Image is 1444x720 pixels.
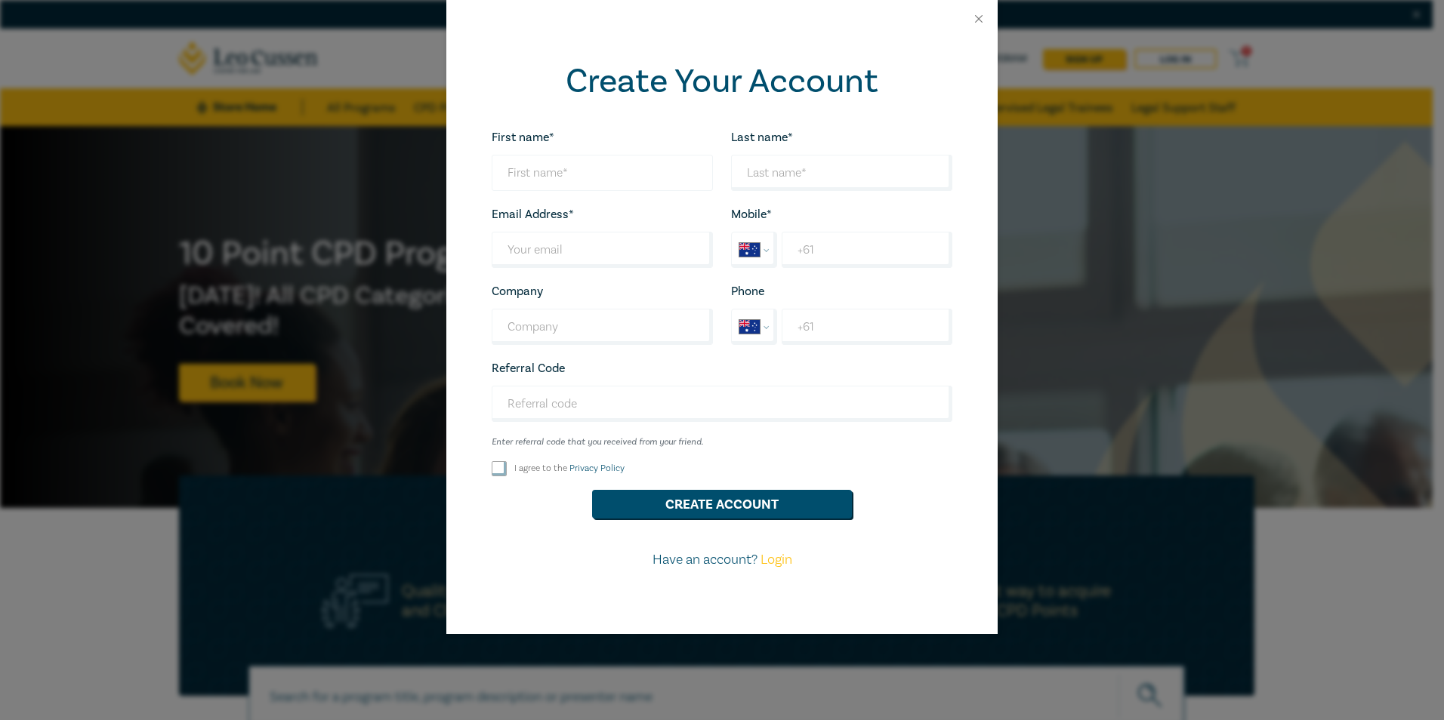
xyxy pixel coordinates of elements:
button: Create Account [592,490,852,518]
label: Phone [731,285,764,298]
button: Close [972,12,986,26]
label: I agree to the [514,462,625,475]
label: First name* [492,131,554,144]
input: Enter Mobile number [782,232,952,268]
input: Last name* [731,155,952,191]
label: Company [492,285,543,298]
label: Email Address* [492,208,574,221]
input: Company [492,309,713,345]
small: Enter referral code that you received from your friend. [492,437,952,448]
label: Referral Code [492,362,565,375]
input: First name* [492,155,713,191]
p: Have an account? [483,550,961,570]
a: Login [761,551,792,568]
input: Enter phone number [782,309,952,345]
label: Mobile* [731,208,772,221]
a: Privacy Policy [569,463,625,474]
h2: Create Your Account [492,62,952,101]
input: Your email [492,232,713,268]
label: Last name* [731,131,793,144]
input: Referral code [492,386,952,422]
